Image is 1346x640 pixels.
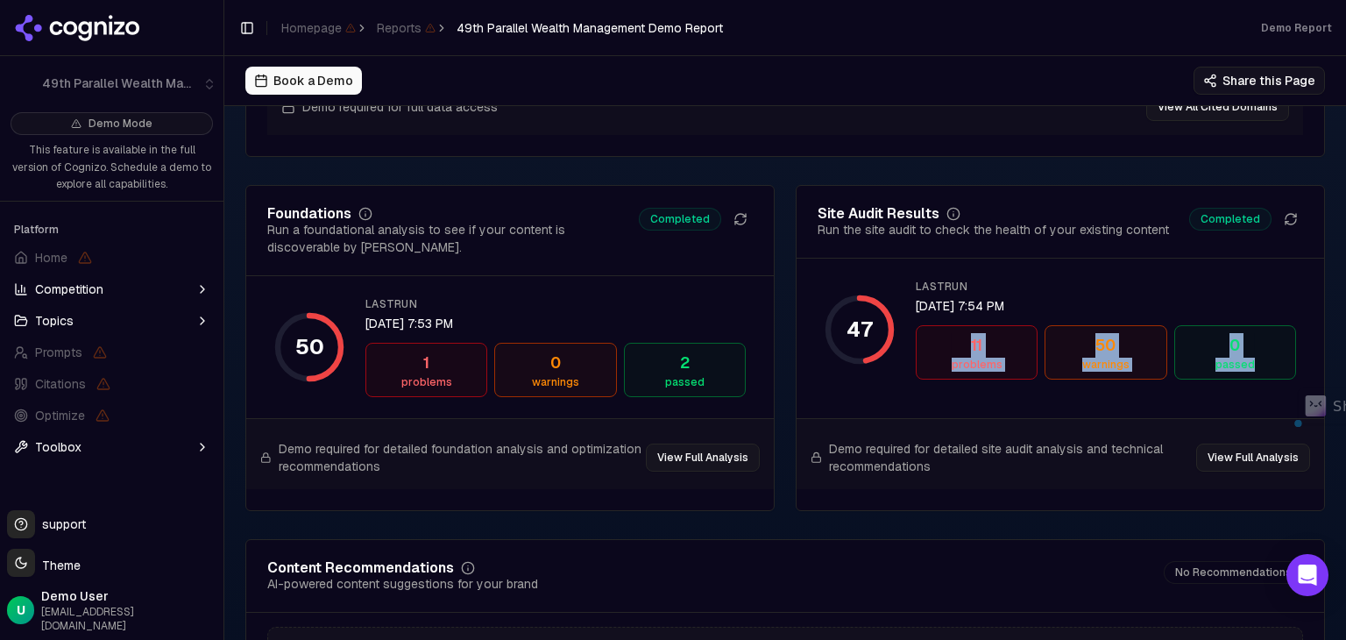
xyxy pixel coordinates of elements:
[373,375,479,389] div: problems
[916,280,1296,294] div: lastRun
[41,605,216,633] span: [EMAIL_ADDRESS][DOMAIN_NAME]
[7,433,216,461] button: Toolbox
[632,351,738,375] div: 2
[373,351,479,375] div: 1
[1194,67,1325,95] button: Share this Page
[245,67,362,95] button: Book a Demo
[17,601,25,619] span: U
[7,275,216,303] button: Competition
[35,344,82,361] span: Prompts
[35,281,103,298] span: Competition
[35,438,81,456] span: Toolbox
[924,358,1030,372] div: problems
[916,297,1296,315] div: [DATE] 7:54 PM
[281,19,723,37] nav: breadcrumb
[1261,21,1332,35] div: Demo Report
[267,561,454,575] div: Content Recommendations
[89,117,152,131] span: Demo Mode
[502,351,608,375] div: 0
[365,297,746,311] div: lastRun
[632,375,738,389] div: passed
[7,307,216,335] button: Topics
[302,98,498,116] span: Demo required for full data access
[1196,444,1310,472] button: View Full Analysis
[279,440,646,475] span: Demo required for detailed foundation analysis and optimization recommendations
[818,207,939,221] div: Site Audit Results
[1052,333,1158,358] div: 50
[11,142,213,194] p: This feature is available in the full version of Cognizo. Schedule a demo to explore all capabili...
[35,558,81,573] span: Theme
[267,207,351,221] div: Foundations
[41,587,216,605] span: Demo User
[1164,561,1303,584] span: No Recommendations
[35,249,67,267] span: Home
[924,333,1030,358] div: 11
[7,216,216,244] div: Platform
[1182,333,1288,358] div: 0
[377,19,436,37] span: Reports
[502,375,608,389] div: warnings
[639,208,721,231] span: Completed
[847,316,873,344] div: 47
[35,407,85,424] span: Optimize
[1146,93,1289,121] button: View All Cited Domains
[267,221,639,256] div: Run a foundational analysis to see if your content is discoverable by [PERSON_NAME].
[1182,358,1288,372] div: passed
[818,221,1169,238] div: Run the site audit to check the health of your existing content
[35,516,86,533] span: support
[35,312,74,330] span: Topics
[281,19,356,37] span: Homepage
[295,333,324,361] div: 50
[1052,358,1158,372] div: warnings
[646,444,760,472] button: View Full Analysis
[829,440,1196,475] span: Demo required for detailed site audit analysis and technical recommendations
[35,375,86,393] span: Citations
[457,19,723,37] span: 49th Parallel Wealth Management Demo Report
[365,315,746,332] div: [DATE] 7:53 PM
[1286,554,1328,596] div: Open Intercom Messenger
[267,575,538,593] div: AI-powered content suggestions for your brand
[1189,208,1272,231] span: Completed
